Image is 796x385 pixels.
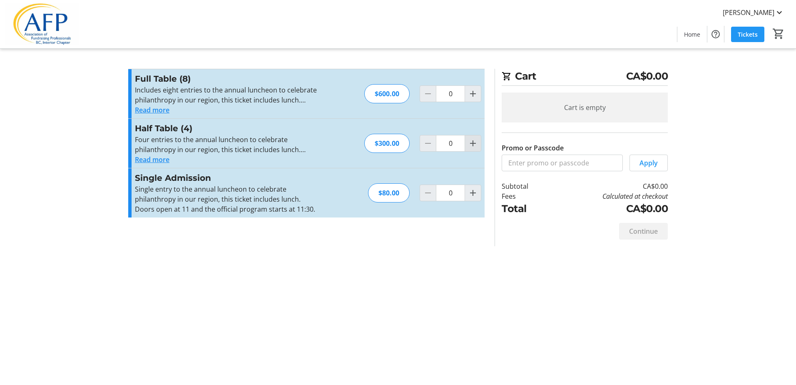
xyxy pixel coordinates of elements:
[626,69,668,84] span: CA$0.00
[465,135,481,151] button: Increment by one
[135,135,317,155] div: Four entries to the annual luncheon to celebrate philanthropy in our region, this ticket includes...
[771,26,786,41] button: Cart
[502,69,668,86] h2: Cart
[550,191,668,201] td: Calculated at checkout
[707,26,724,42] button: Help
[364,84,410,103] div: $600.00
[684,30,700,39] span: Home
[135,85,317,105] div: Includes eight entries to the annual luncheon to celebrate philanthropy in our region, this ticke...
[731,27,764,42] a: Tickets
[502,201,550,216] td: Total
[368,183,410,202] div: $80.00
[364,134,410,153] div: $300.00
[639,158,658,168] span: Apply
[502,155,623,171] input: Enter promo or passcode
[436,135,465,152] input: Half Table (4) Quantity
[135,184,317,214] div: Single entry to the annual luncheon to celebrate philanthropy in our region, this ticket includes...
[550,181,668,191] td: CA$0.00
[465,185,481,201] button: Increment by one
[135,72,317,85] h3: Full Table (8)
[135,122,317,135] h3: Half Table (4)
[135,105,169,115] button: Read more
[716,6,791,19] button: [PERSON_NAME]
[502,92,668,122] div: Cart is empty
[135,155,169,165] button: Read more
[5,3,79,45] img: AFP Interior BC's Logo
[629,155,668,171] button: Apply
[502,143,564,153] label: Promo or Passcode
[502,181,550,191] td: Subtotal
[677,27,707,42] a: Home
[723,7,774,17] span: [PERSON_NAME]
[738,30,758,39] span: Tickets
[465,86,481,102] button: Increment by one
[436,85,465,102] input: Full Table (8) Quantity
[502,191,550,201] td: Fees
[436,185,465,201] input: Single Admission Quantity
[135,172,317,184] h3: Single Admission
[550,201,668,216] td: CA$0.00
